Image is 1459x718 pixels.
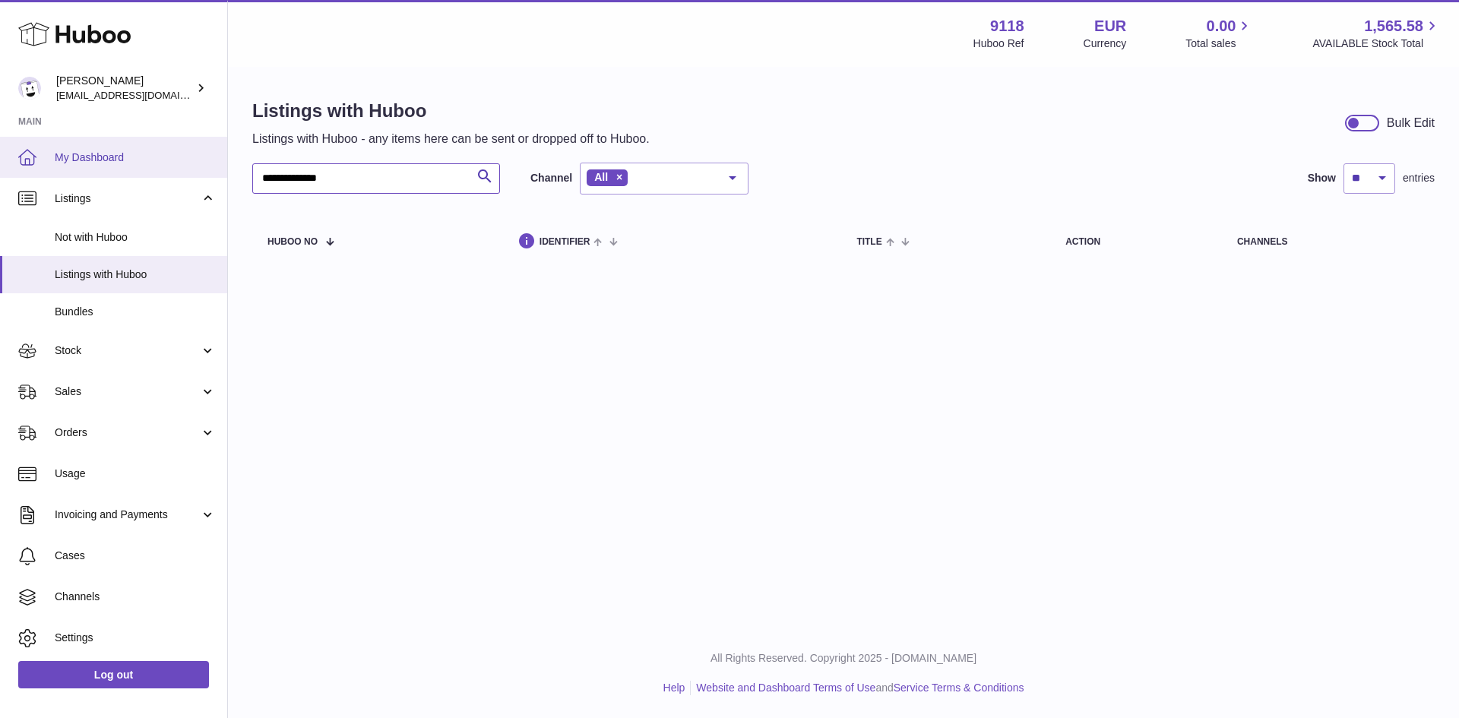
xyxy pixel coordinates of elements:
[856,237,881,247] span: title
[55,549,216,563] span: Cases
[1364,16,1423,36] span: 1,565.58
[56,74,193,103] div: [PERSON_NAME]
[1084,36,1127,51] div: Currency
[18,77,41,100] img: internalAdmin-9118@internal.huboo.com
[252,99,650,123] h1: Listings with Huboo
[1403,171,1435,185] span: entries
[55,508,200,522] span: Invoicing and Payments
[990,16,1024,36] strong: 9118
[55,267,216,282] span: Listings with Huboo
[55,590,216,604] span: Channels
[267,237,318,247] span: Huboo no
[1094,16,1126,36] strong: EUR
[973,36,1024,51] div: Huboo Ref
[55,305,216,319] span: Bundles
[55,150,216,165] span: My Dashboard
[1312,16,1441,51] a: 1,565.58 AVAILABLE Stock Total
[1065,237,1207,247] div: action
[691,681,1024,695] li: and
[1387,115,1435,131] div: Bulk Edit
[540,237,590,247] span: identifier
[594,171,608,183] span: All
[1308,171,1336,185] label: Show
[55,384,200,399] span: Sales
[696,682,875,694] a: Website and Dashboard Terms of Use
[55,230,216,245] span: Not with Huboo
[1312,36,1441,51] span: AVAILABLE Stock Total
[55,425,200,440] span: Orders
[663,682,685,694] a: Help
[55,191,200,206] span: Listings
[1207,16,1236,36] span: 0.00
[55,631,216,645] span: Settings
[1237,237,1419,247] div: channels
[894,682,1024,694] a: Service Terms & Conditions
[1185,16,1253,51] a: 0.00 Total sales
[252,131,650,147] p: Listings with Huboo - any items here can be sent or dropped off to Huboo.
[18,661,209,688] a: Log out
[56,89,223,101] span: [EMAIL_ADDRESS][DOMAIN_NAME]
[1185,36,1253,51] span: Total sales
[530,171,572,185] label: Channel
[240,651,1447,666] p: All Rights Reserved. Copyright 2025 - [DOMAIN_NAME]
[55,467,216,481] span: Usage
[55,343,200,358] span: Stock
